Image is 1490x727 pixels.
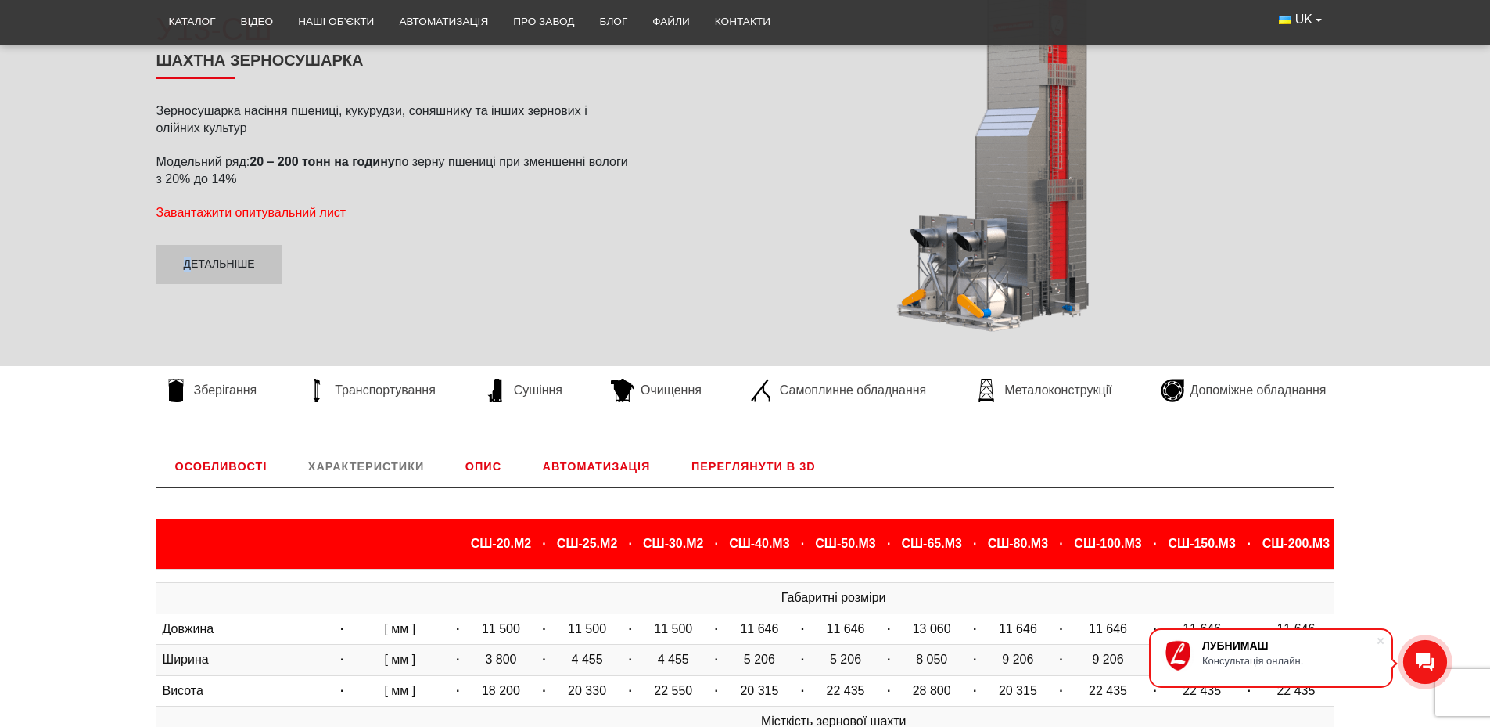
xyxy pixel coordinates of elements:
td: 22 435 [1164,675,1240,706]
strong: · [340,684,343,697]
strong: · [887,622,890,635]
strong: · [715,622,718,635]
td: 5 206 [811,645,879,675]
a: Детальніше [156,245,282,284]
td: 11 646 [1258,614,1334,644]
a: Зберігання [156,379,265,402]
strong: · [456,684,459,697]
td: 9 206 [984,645,1052,675]
a: Характеристики [289,446,443,487]
strong: · [1248,684,1251,697]
strong: · [715,537,718,550]
td: 18 200 [467,675,535,706]
td: 20 330 [553,675,621,706]
strong: · [456,653,459,666]
td: [ мм ] [351,614,449,644]
span: Допоміжне обладнання [1190,382,1327,399]
img: Українська [1279,16,1291,24]
td: [ мм ] [351,645,449,675]
strong: · [1248,622,1251,635]
td: 11 646 [984,614,1052,644]
a: Очищення [603,379,709,402]
th: СШ-65.М3 [898,519,966,569]
th: СШ-30.М2 [639,519,707,569]
strong: · [973,653,976,666]
strong: · [340,622,343,635]
th: СШ-50.М3 [811,519,879,569]
div: Консультація онлайн. [1202,655,1376,667]
th: СШ-25.М2 [553,519,621,569]
td: 11 500 [553,614,621,644]
span: Самоплинне обладнання [780,382,926,399]
strong: · [887,537,890,550]
strong: · [1248,537,1251,550]
span: Транспортування [335,382,436,399]
td: 5 206 [725,645,793,675]
span: UK [1295,11,1312,28]
strong: · [542,537,545,550]
p: Зерносушарка насіння пшениці, кукурудзи, соняшнику та інших зернових і олійних культур [156,103,634,138]
td: Висота [156,675,333,706]
td: Габаритні розміри [333,583,1334,614]
td: 20 315 [984,675,1052,706]
th: СШ-20.М2 [467,519,535,569]
h1: Шахтна зерносушарка [156,51,634,79]
td: 11 646 [1070,614,1146,644]
th: СШ-150.М3 [1164,519,1240,569]
td: 11 646 [1164,614,1240,644]
strong: · [715,684,718,697]
strong: · [801,653,804,666]
strong: · [887,684,890,697]
strong: · [801,537,804,550]
td: 22 435 [811,675,879,706]
td: 3 800 [467,645,535,675]
strong: · [628,684,631,697]
strong: · [973,684,976,697]
strong: · [801,622,804,635]
div: ЛУБНИМАШ [1202,639,1376,652]
span: Зберігання [194,382,257,399]
strong: · [456,622,459,635]
p: Модельний ряд: по зерну пшениці при зменшенні вологи з 20% до 14% [156,153,634,189]
strong: · [973,537,976,550]
td: 20 315 [725,675,793,706]
a: Завантажити опитувальний лист [156,206,346,219]
td: 9 206 [1070,645,1146,675]
a: Каталог [156,5,228,39]
strong: · [1059,684,1062,697]
strong: · [973,622,976,635]
span: Сушіння [514,382,562,399]
td: [ мм ] [351,675,449,706]
strong: · [887,653,890,666]
strong: · [801,684,804,697]
td: 8 050 [898,645,966,675]
strong: 20 – 200 тонн на годину [250,155,394,168]
a: Про завод [501,5,587,39]
strong: · [628,537,631,550]
a: Опис [447,446,520,487]
td: 11 646 [725,614,793,644]
a: Особливості [156,446,286,487]
a: Самоплинне обладнання [742,379,934,402]
td: 11 500 [467,614,535,644]
a: Автоматизація [386,5,501,39]
span: Металоконструкції [1004,382,1111,399]
a: Переглянути в 3D [673,446,835,487]
a: Файли [640,5,702,39]
a: Наші об’єкти [285,5,386,39]
th: СШ-80.М3 [984,519,1052,569]
strong: · [340,653,343,666]
strong: · [1059,537,1062,550]
a: Допоміжне обладнання [1153,379,1334,402]
th: СШ-40.М3 [725,519,793,569]
th: СШ-200.М3 [1258,519,1334,569]
a: Блог [587,5,640,39]
td: 22 435 [1070,675,1146,706]
button: UK [1266,5,1334,34]
strong: · [628,622,631,635]
td: Довжина [156,614,333,644]
strong: · [1153,537,1156,550]
a: Контакти [702,5,783,39]
td: 4 455 [639,645,707,675]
